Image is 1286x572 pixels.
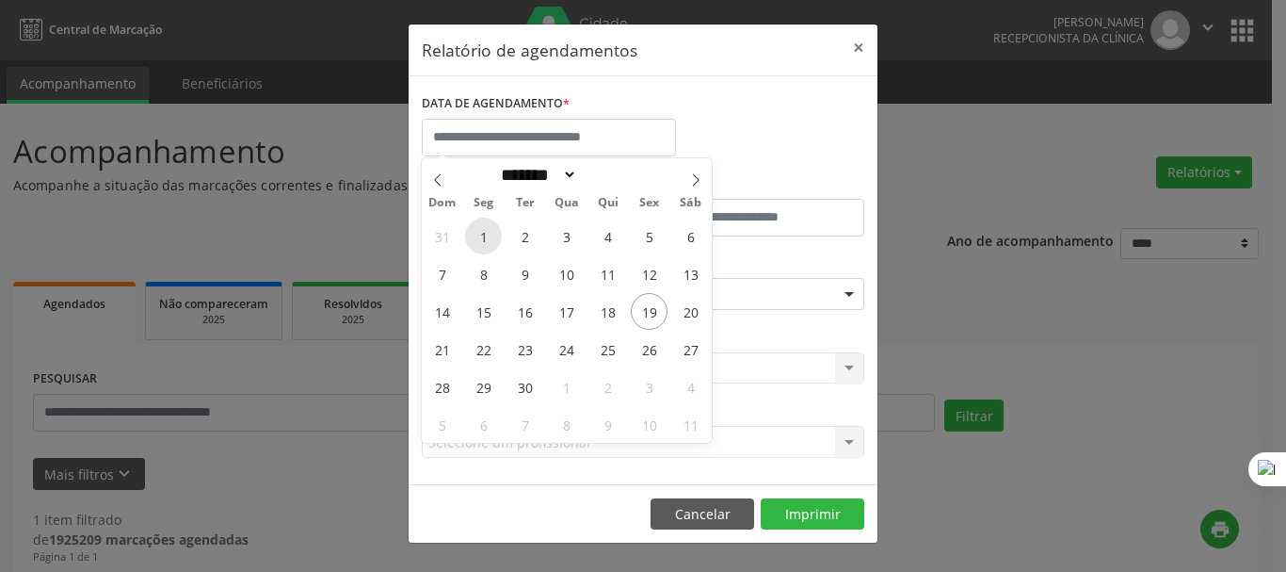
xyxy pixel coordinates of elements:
span: Setembro 15, 2025 [465,293,502,330]
span: Outubro 8, 2025 [548,406,585,443]
span: Setembro 30, 2025 [506,368,543,405]
span: Outubro 6, 2025 [465,406,502,443]
span: Setembro 16, 2025 [506,293,543,330]
span: Setembro 7, 2025 [424,255,460,292]
span: Setembro 14, 2025 [424,293,460,330]
span: Outubro 3, 2025 [631,368,667,405]
span: Outubro 5, 2025 [424,406,460,443]
span: Setembro 9, 2025 [506,255,543,292]
span: Setembro 29, 2025 [465,368,502,405]
select: Month [494,165,577,185]
label: DATA DE AGENDAMENTO [422,90,570,119]
span: Setembro 17, 2025 [548,293,585,330]
span: Setembro 12, 2025 [631,255,667,292]
span: Setembro 20, 2025 [672,293,709,330]
span: Qui [587,197,629,209]
span: Outubro 7, 2025 [506,406,543,443]
span: Setembro 2, 2025 [506,218,543,254]
span: Setembro 13, 2025 [672,255,709,292]
span: Seg [463,197,505,209]
span: Dom [422,197,463,209]
span: Agosto 31, 2025 [424,218,460,254]
input: Year [577,165,639,185]
span: Outubro 4, 2025 [672,368,709,405]
span: Setembro 11, 2025 [589,255,626,292]
span: Qua [546,197,587,209]
span: Setembro 28, 2025 [424,368,460,405]
span: Setembro 24, 2025 [548,331,585,368]
span: Setembro 5, 2025 [631,218,667,254]
button: Cancelar [651,498,754,531]
span: Outubro 11, 2025 [672,406,709,443]
span: Setembro 22, 2025 [465,331,502,368]
span: Setembro 19, 2025 [631,293,667,330]
span: Setembro 27, 2025 [672,331,709,368]
span: Setembro 25, 2025 [589,331,626,368]
label: ATÉ [648,170,864,199]
span: Outubro 2, 2025 [589,368,626,405]
span: Sex [629,197,670,209]
span: Setembro 6, 2025 [672,218,709,254]
span: Setembro 8, 2025 [465,255,502,292]
span: Setembro 4, 2025 [589,218,626,254]
span: Setembro 18, 2025 [589,293,626,330]
span: Setembro 23, 2025 [506,331,543,368]
span: Setembro 21, 2025 [424,331,460,368]
span: Outubro 9, 2025 [589,406,626,443]
span: Outubro 1, 2025 [548,368,585,405]
span: Outubro 10, 2025 [631,406,667,443]
span: Sáb [670,197,712,209]
span: Setembro 10, 2025 [548,255,585,292]
span: Setembro 3, 2025 [548,218,585,254]
button: Close [840,25,877,71]
button: Imprimir [761,498,864,531]
span: Setembro 1, 2025 [465,218,502,254]
h5: Relatório de agendamentos [422,38,637,62]
span: Ter [505,197,546,209]
span: Setembro 26, 2025 [631,331,667,368]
